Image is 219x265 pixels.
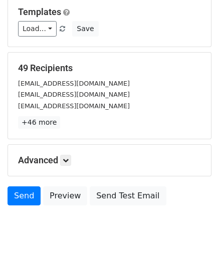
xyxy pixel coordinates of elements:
[90,186,166,205] a: Send Test Email
[18,116,60,129] a: +46 more
[72,21,98,37] button: Save
[18,63,201,74] h5: 49 Recipients
[18,80,130,87] small: [EMAIL_ADDRESS][DOMAIN_NAME]
[18,102,130,110] small: [EMAIL_ADDRESS][DOMAIN_NAME]
[18,91,130,98] small: [EMAIL_ADDRESS][DOMAIN_NAME]
[18,155,201,166] h5: Advanced
[8,186,41,205] a: Send
[18,21,57,37] a: Load...
[169,217,219,265] iframe: Chat Widget
[43,186,87,205] a: Preview
[18,7,61,17] a: Templates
